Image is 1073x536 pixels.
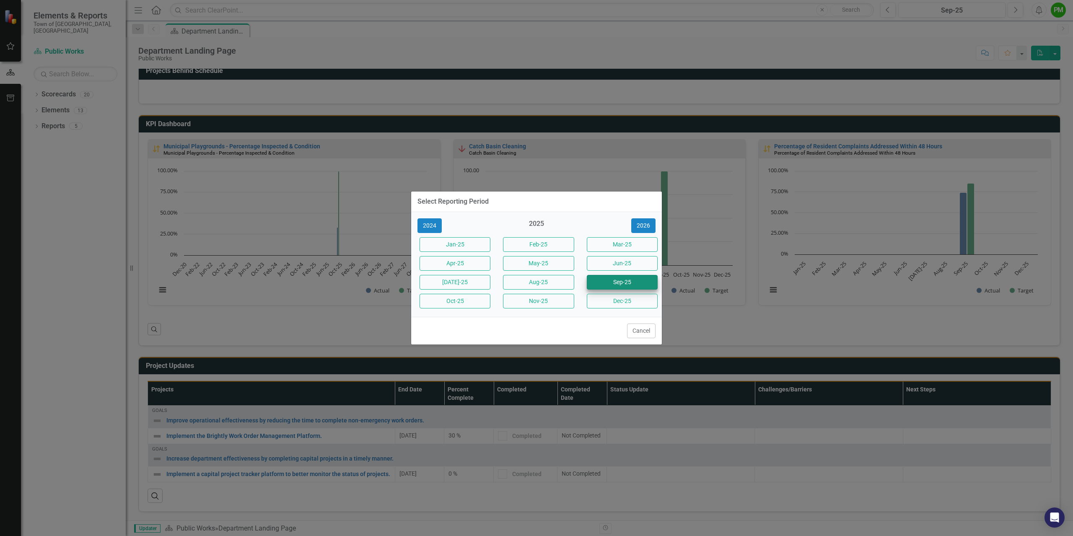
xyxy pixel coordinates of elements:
button: [DATE]-25 [420,275,490,290]
button: 2026 [631,218,656,233]
button: Cancel [627,324,656,338]
button: May-25 [503,256,574,271]
button: Feb-25 [503,237,574,252]
button: Nov-25 [503,294,574,308]
div: 2025 [501,219,572,233]
button: Mar-25 [587,237,658,252]
button: Dec-25 [587,294,658,308]
button: 2024 [417,218,442,233]
div: Open Intercom Messenger [1044,508,1065,528]
div: Select Reporting Period [417,198,489,205]
button: Aug-25 [503,275,574,290]
button: Sep-25 [587,275,658,290]
button: Apr-25 [420,256,490,271]
button: Jun-25 [587,256,658,271]
button: Jan-25 [420,237,490,252]
button: Oct-25 [420,294,490,308]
